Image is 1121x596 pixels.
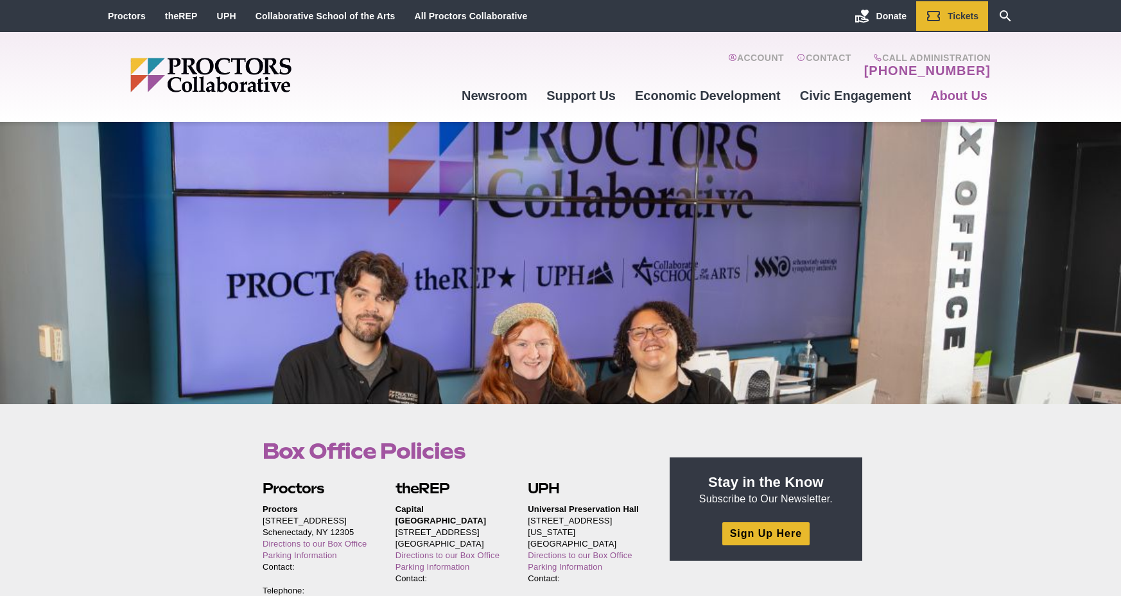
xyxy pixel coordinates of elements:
[728,53,784,78] a: Account
[263,479,375,498] h2: Proctors
[414,11,527,21] a: All Proctors Collaborative
[948,11,978,21] span: Tickets
[263,550,337,560] a: Parking Information
[790,78,921,113] a: Civic Engagement
[263,504,298,514] strong: Proctors
[860,53,991,63] span: Call Administration
[708,474,824,490] strong: Stay in the Know
[395,479,508,498] h2: theREP
[130,58,390,92] img: Proctors logo
[625,78,790,113] a: Economic Development
[108,11,146,21] a: Proctors
[263,539,367,549] a: Directions to our Box Office
[528,479,640,498] h2: UPH
[685,473,847,506] p: Subscribe to Our Newsletter.
[528,550,632,560] a: Directions to our Box Office
[845,1,916,31] a: Donate
[165,11,198,21] a: theREP
[916,1,988,31] a: Tickets
[395,562,470,572] a: Parking Information
[722,522,810,545] a: Sign Up Here
[256,11,395,21] a: Collaborative School of the Arts
[797,53,851,78] a: Contact
[263,504,375,573] p: [STREET_ADDRESS] Schenectady, NY 12305 Contact:
[528,504,640,584] p: [STREET_ADDRESS][US_STATE] [GEOGRAPHIC_DATA] Contact:
[395,550,500,560] a: Directions to our Box Office
[217,11,236,21] a: UPH
[395,504,508,584] p: [STREET_ADDRESS] [GEOGRAPHIC_DATA] Contact:
[876,11,907,21] span: Donate
[528,504,639,514] strong: Universal Preservation Hall
[395,504,487,525] strong: Capital [GEOGRAPHIC_DATA]
[452,78,537,113] a: Newsroom
[537,78,625,113] a: Support Us
[921,78,997,113] a: About Us
[528,562,602,572] a: Parking Information
[864,63,991,78] a: [PHONE_NUMBER]
[263,439,640,463] h1: Box Office Policies
[988,1,1023,31] a: Search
